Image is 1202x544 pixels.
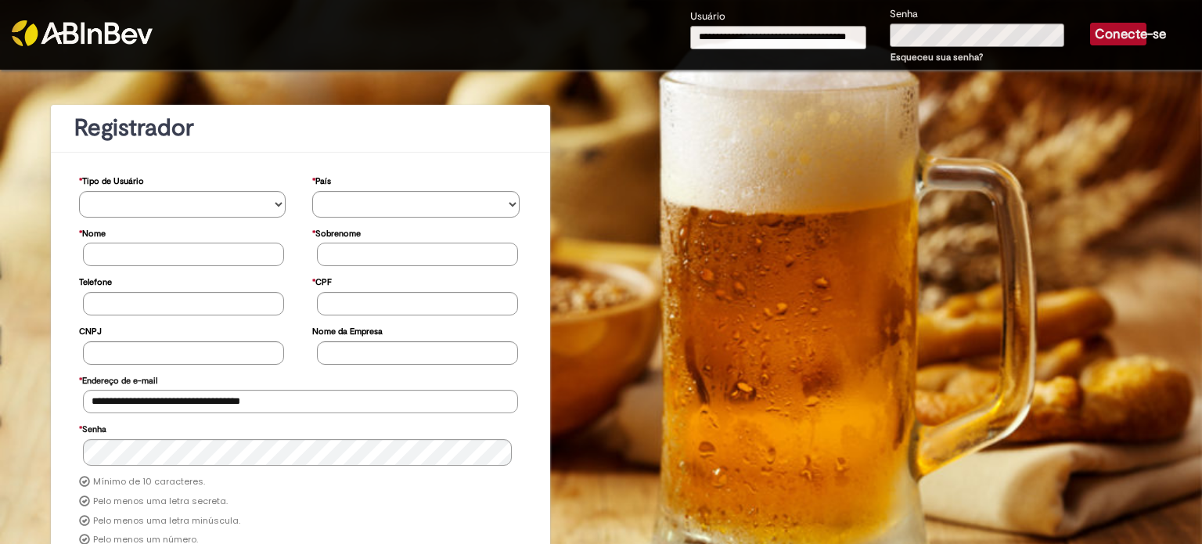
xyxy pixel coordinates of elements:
[82,175,144,187] font: Tipo de Usuário
[79,326,102,337] font: CNPJ
[690,9,725,23] font: Usuário
[93,495,228,507] font: Pelo menos uma letra secreta.
[312,326,383,337] font: Nome da Empresa
[315,175,331,187] font: País
[1095,26,1166,42] font: Conecte-se
[82,423,106,435] font: Senha
[82,228,106,240] font: Nome
[890,7,918,20] font: Senha
[79,276,112,288] font: Telefone
[315,228,361,240] font: Sobrenome
[315,276,332,288] font: CPF
[93,475,205,488] font: Mínimo de 10 caracteres.
[12,20,153,46] img: ABInbev-white.png
[93,514,240,527] font: Pelo menos uma letra minúscula.
[74,113,194,143] font: Registrador
[891,51,983,63] a: Esqueceu sua senha?
[82,375,157,387] font: Endereço de e-mail
[1090,23,1146,45] button: Conecte-se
